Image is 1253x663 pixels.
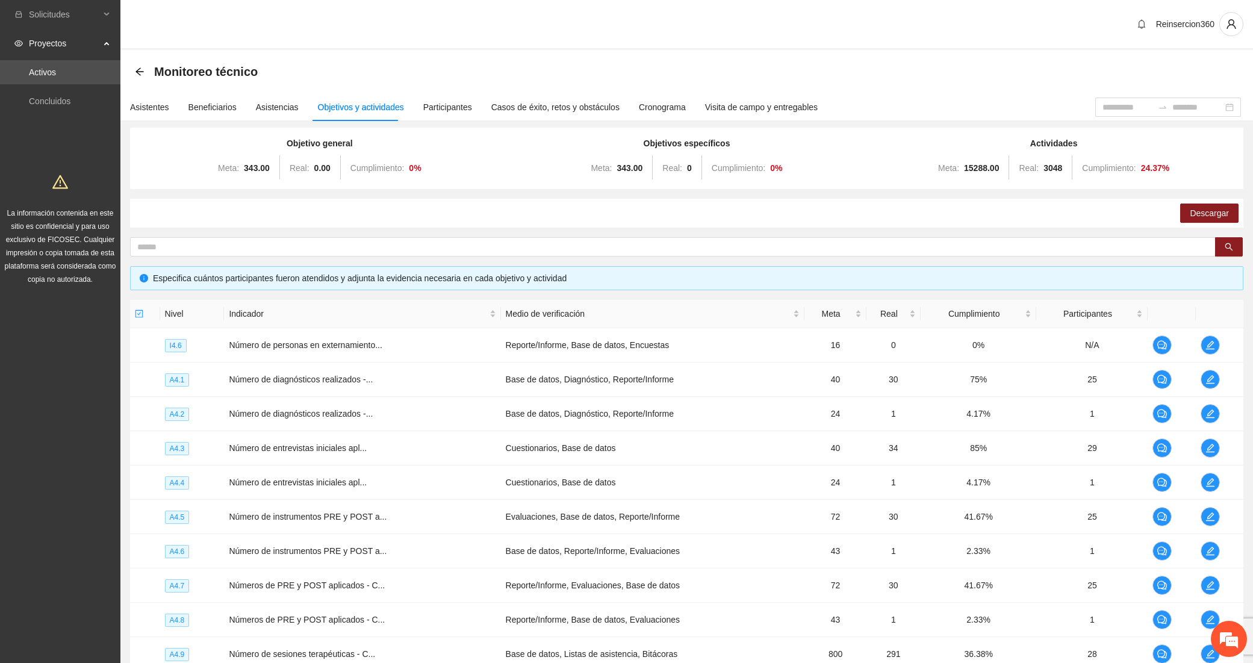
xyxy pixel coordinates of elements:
[1201,409,1219,419] span: edit
[135,67,145,77] div: Back
[423,101,472,114] div: Participantes
[5,209,116,284] span: La información contenida en este sitio es confidencial y para uso exclusivo de FICOSEC. Cualquier...
[1036,300,1148,328] th: Participantes
[804,397,866,431] td: 24
[165,442,190,455] span: A4.3
[29,96,70,106] a: Concluidos
[501,534,805,568] td: Base de datos, Reporte/Informe, Evaluaciones
[866,465,921,500] td: 1
[1219,12,1243,36] button: user
[1201,443,1219,453] span: edit
[938,163,959,173] span: Meta:
[644,139,730,148] strong: Objetivos específicos
[1158,102,1167,112] span: to
[229,478,367,487] span: Número de entrevistas iniciales apl...
[1201,507,1220,526] button: edit
[1201,438,1220,458] button: edit
[135,310,143,318] span: check-square
[921,328,1037,363] td: 0%
[287,139,353,148] strong: Objetivo general
[804,363,866,397] td: 40
[29,2,100,26] span: Solicitudes
[1043,163,1062,173] strong: 3048
[1201,473,1220,492] button: edit
[1152,370,1172,389] button: comment
[1030,139,1078,148] strong: Actividades
[1036,328,1148,363] td: N/A
[921,431,1037,465] td: 85%
[165,511,190,524] span: A4.5
[165,579,190,593] span: A4.7
[350,163,404,173] span: Cumplimiento:
[165,476,190,490] span: A4.4
[1180,204,1239,223] button: Descargar
[804,300,866,328] th: Meta
[1201,581,1219,590] span: edit
[804,568,866,603] td: 72
[130,101,169,114] div: Asistentes
[1019,163,1039,173] span: Real:
[1036,500,1148,534] td: 25
[921,603,1037,637] td: 2.33%
[501,397,805,431] td: Base de datos, Diagnóstico, Reporte/Informe
[871,307,907,320] span: Real
[921,300,1037,328] th: Cumplimiento
[1201,370,1220,389] button: edit
[1036,465,1148,500] td: 1
[154,62,258,81] span: Monitoreo técnico
[1036,534,1148,568] td: 1
[866,603,921,637] td: 1
[809,307,853,320] span: Meta
[866,568,921,603] td: 30
[1152,335,1172,355] button: comment
[188,101,237,114] div: Beneficiarios
[1190,207,1229,220] span: Descargar
[866,300,921,328] th: Real
[1152,610,1172,629] button: comment
[804,465,866,500] td: 24
[229,340,382,350] span: Número de personas en externamiento...
[244,163,270,173] strong: 343.00
[229,546,387,556] span: Número de instrumentos PRE y POST a...
[804,500,866,534] td: 72
[1201,335,1220,355] button: edit
[1152,473,1172,492] button: comment
[662,163,682,173] span: Real:
[256,101,299,114] div: Asistencias
[1215,237,1243,257] button: search
[1201,404,1220,423] button: edit
[165,545,190,558] span: A4.6
[770,163,782,173] strong: 0 %
[229,409,373,419] span: Número de diagnósticos realizados -...
[501,363,805,397] td: Base de datos, Diagnóstico, Reporte/Informe
[921,363,1037,397] td: 75%
[1036,363,1148,397] td: 25
[1201,340,1219,350] span: edit
[229,649,375,659] span: Número de sesiones terapéuticas - C...
[1201,541,1220,561] button: edit
[229,307,487,320] span: Indicador
[229,443,367,453] span: Número de entrevistas iniciales apl...
[29,67,56,77] a: Activos
[804,603,866,637] td: 43
[501,500,805,534] td: Evaluaciones, Base de datos, Reporte/Informe
[1133,19,1151,29] span: bell
[705,101,818,114] div: Visita de campo y entregables
[866,397,921,431] td: 1
[501,568,805,603] td: Reporte/Informe, Evaluaciones, Base de datos
[1201,512,1219,521] span: edit
[1152,541,1172,561] button: comment
[866,328,921,363] td: 0
[1201,610,1220,629] button: edit
[921,397,1037,431] td: 4.17%
[1152,404,1172,423] button: comment
[866,534,921,568] td: 1
[1152,576,1172,595] button: comment
[617,163,642,173] strong: 343.00
[639,101,686,114] div: Cronograma
[1201,478,1219,487] span: edit
[160,300,225,328] th: Nivel
[501,431,805,465] td: Cuestionarios, Base de datos
[921,465,1037,500] td: 4.17%
[229,512,387,521] span: Número de instrumentos PRE y POST a...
